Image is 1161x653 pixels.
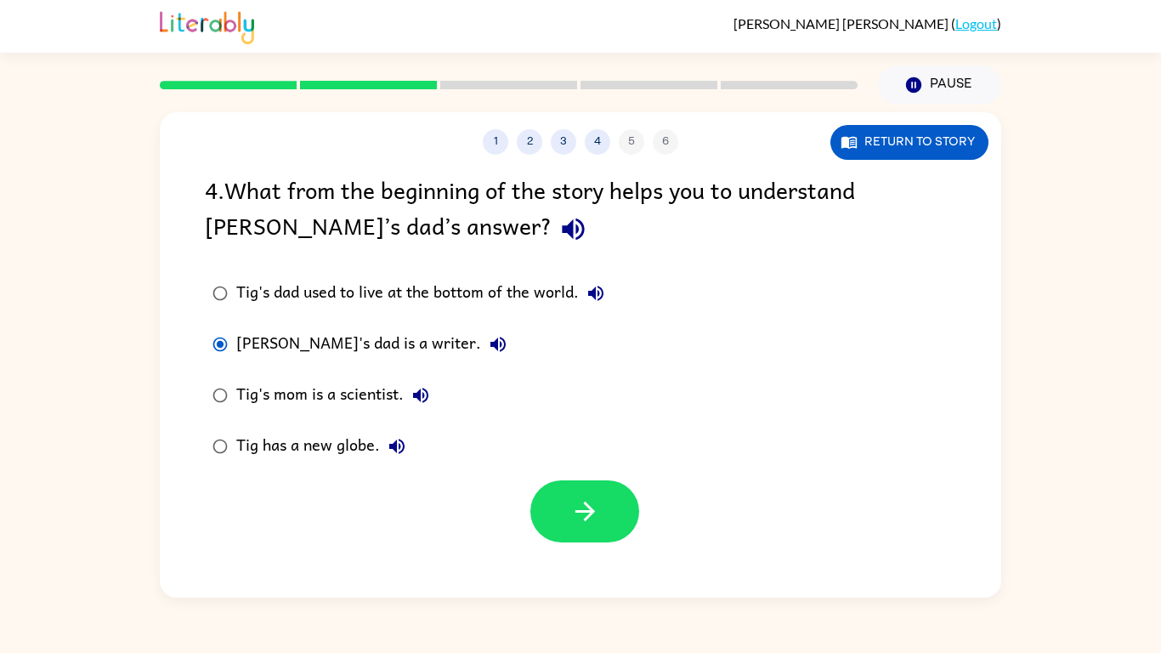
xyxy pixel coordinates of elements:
img: Literably [160,7,254,44]
button: 3 [551,129,576,155]
button: Tig's mom is a scientist. [404,378,438,412]
button: 2 [517,129,542,155]
button: 4 [585,129,610,155]
button: Tig's dad used to live at the bottom of the world. [579,276,613,310]
div: ( ) [733,15,1001,31]
button: Pause [878,65,1001,105]
span: [PERSON_NAME] [PERSON_NAME] [733,15,951,31]
button: Tig has a new globe. [380,429,414,463]
button: 1 [483,129,508,155]
div: [PERSON_NAME]'s dad is a writer. [236,327,515,361]
button: [PERSON_NAME]'s dad is a writer. [481,327,515,361]
div: Tig has a new globe. [236,429,414,463]
div: Tig's dad used to live at the bottom of the world. [236,276,613,310]
div: 4 . What from the beginning of the story helps you to understand [PERSON_NAME]’s dad’s answer? [205,172,956,251]
div: Tig's mom is a scientist. [236,378,438,412]
button: Return to story [830,125,988,160]
a: Logout [955,15,997,31]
